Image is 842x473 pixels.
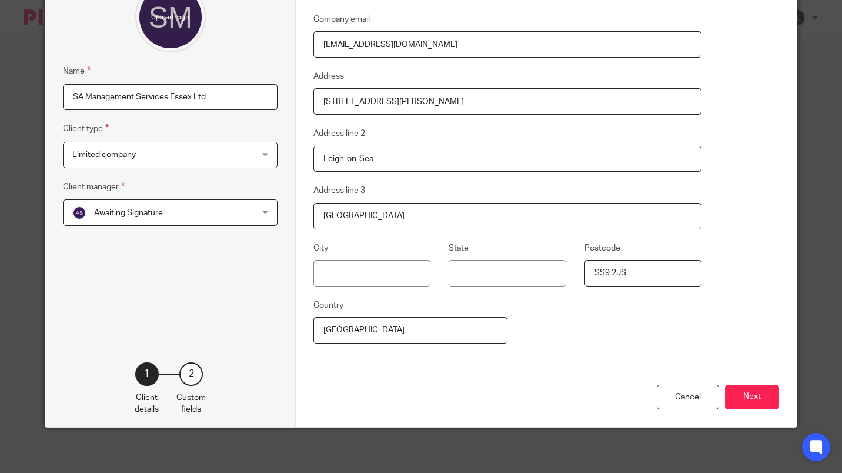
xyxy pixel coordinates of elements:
img: svg%3E [72,206,86,220]
label: Address line 2 [313,128,365,139]
span: Limited company [72,151,136,159]
div: 2 [179,362,203,386]
label: Company email [313,14,370,25]
span: Awaiting Signature [94,209,163,217]
div: 1 [135,362,159,386]
label: Address [313,71,344,82]
label: City [313,242,328,254]
label: Client manager [63,180,125,194]
label: Name [63,64,91,78]
label: Client type [63,122,109,135]
p: Client details [135,392,159,416]
label: Address line 3 [313,185,365,196]
div: Cancel [657,385,719,410]
label: State [449,242,469,254]
p: Custom fields [176,392,206,416]
label: Country [313,299,343,311]
button: Next [725,385,779,410]
label: Postcode [584,242,620,254]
